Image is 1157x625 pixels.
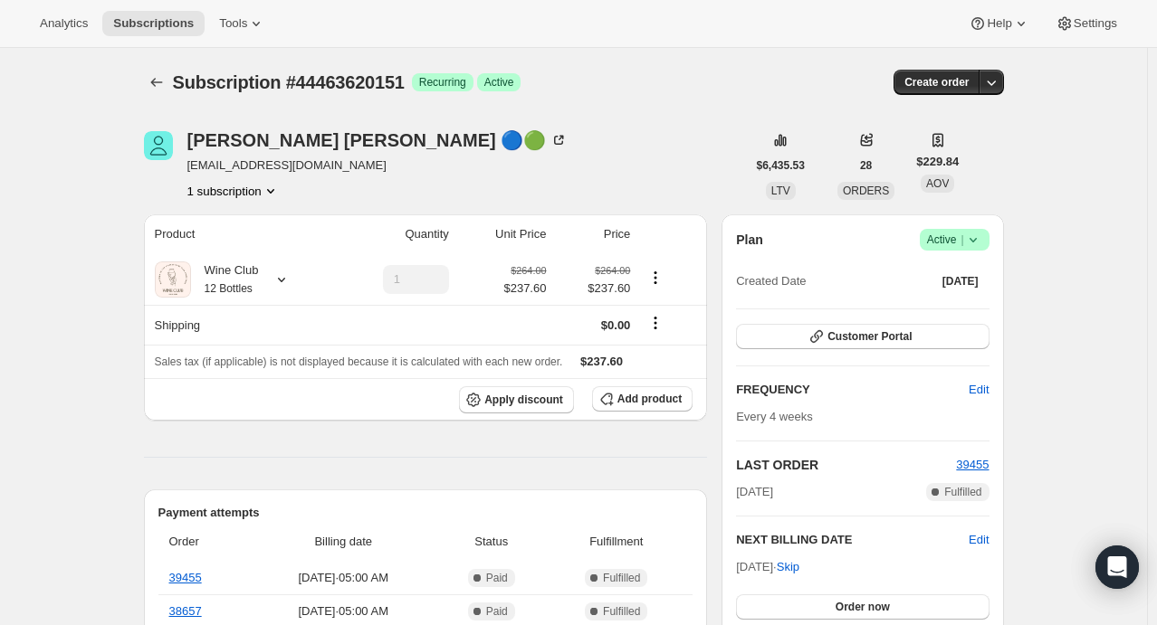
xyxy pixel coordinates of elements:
[158,522,250,562] th: Order
[113,16,194,31] span: Subscriptions
[454,214,552,254] th: Unit Price
[155,355,563,368] span: Sales tax (if applicable) is not displayed because it is calculated with each new order.
[603,604,640,619] span: Fulfilled
[777,558,799,576] span: Skip
[942,274,979,289] span: [DATE]
[169,604,202,618] a: 38657
[144,305,333,345] th: Shipping
[254,569,432,587] span: [DATE] · 05:00 AM
[944,485,981,499] span: Fulfilled
[969,381,989,399] span: Edit
[736,410,813,423] span: Every 4 weeks
[641,268,670,288] button: Product actions
[173,72,405,92] span: Subscription #44463620151
[550,533,682,551] span: Fulfillment
[557,279,630,298] span: $237.60
[187,131,569,149] div: [PERSON_NAME] [PERSON_NAME] 🔵🟢
[443,533,540,551] span: Status
[144,214,333,254] th: Product
[1095,545,1139,589] div: Open Intercom Messenger
[187,182,280,200] button: Product actions
[617,392,682,406] span: Add product
[419,75,466,90] span: Recurring
[219,16,247,31] span: Tools
[927,231,982,249] span: Active
[484,393,563,407] span: Apply discount
[595,265,630,276] small: $264.00
[205,282,253,295] small: 12 Bottles
[736,272,806,290] span: Created Date
[208,11,276,36] button: Tools
[956,458,989,471] a: 39455
[746,153,816,178] button: $6,435.53
[191,261,259,298] div: Wine Club
[1074,16,1117,31] span: Settings
[29,11,99,36] button: Analytics
[169,571,202,584] a: 39455
[254,602,432,620] span: [DATE] · 05:00 AM
[155,261,191,298] img: product img
[757,158,805,173] span: $6,435.53
[956,456,989,474] button: 39455
[958,11,1040,36] button: Help
[736,483,773,501] span: [DATE]
[459,386,574,413] button: Apply discount
[1045,11,1128,36] button: Settings
[843,185,889,197] span: ORDERS
[511,265,546,276] small: $264.00
[926,177,949,190] span: AOV
[603,571,640,585] span: Fulfilled
[766,553,810,582] button: Skip
[592,386,693,412] button: Add product
[771,185,790,197] span: LTV
[486,604,508,619] span: Paid
[827,329,912,344] span: Customer Portal
[158,504,693,522] h2: Payment attempts
[836,600,890,614] span: Order now
[503,279,546,298] span: $237.60
[904,75,969,90] span: Create order
[580,355,623,368] span: $237.60
[736,381,969,399] h2: FREQUENCY
[932,269,990,294] button: [DATE]
[849,153,883,178] button: 28
[894,70,980,95] button: Create order
[601,318,631,332] span: $0.00
[736,531,969,549] h2: NEXT BILLING DATE
[484,75,514,90] span: Active
[102,11,205,36] button: Subscriptions
[736,324,989,349] button: Customer Portal
[641,313,670,333] button: Shipping actions
[916,153,959,171] span: $229.84
[486,571,508,585] span: Paid
[969,531,989,549] button: Edit
[333,214,454,254] th: Quantity
[551,214,636,254] th: Price
[958,375,999,404] button: Edit
[40,16,88,31] span: Analytics
[144,70,169,95] button: Subscriptions
[736,456,956,474] h2: LAST ORDER
[144,131,173,160] span: Melissa Jezior 🔵🟢
[254,533,432,551] span: Billing date
[961,232,963,247] span: |
[736,231,763,249] h2: Plan
[860,158,872,173] span: 28
[187,156,569,175] span: [EMAIL_ADDRESS][DOMAIN_NAME]
[736,560,799,573] span: [DATE] ·
[736,594,989,620] button: Order now
[987,16,1011,31] span: Help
